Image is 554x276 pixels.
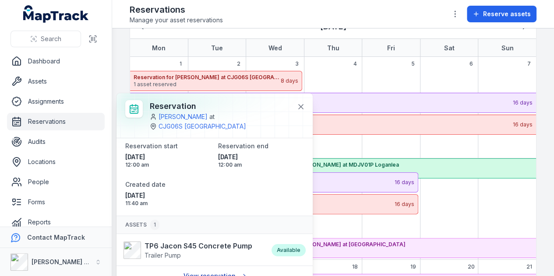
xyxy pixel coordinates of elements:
span: Reserve assets [483,10,531,18]
span: Reservation start [125,142,178,150]
a: CJG06S [GEOGRAPHIC_DATA] [159,122,246,131]
span: Created date [125,181,166,188]
span: 20 [467,263,474,270]
span: [DATE] [218,153,304,161]
a: TP6 Jacon S45 Concrete PumpTrailer Pump [124,241,263,260]
a: Locations [7,153,105,171]
span: 21 [526,263,532,270]
h2: Reservations [130,3,223,16]
strong: Reservation for TRA63A Freemans Waterhole [134,96,512,103]
span: 7 [527,60,531,67]
span: 12:00 am [125,161,211,168]
span: 12:00 am [218,161,304,168]
strong: Sun [501,44,513,52]
span: 1 asset reserved [134,81,280,88]
a: Forms [7,193,105,211]
span: 11:40 am [125,200,211,207]
span: at [209,112,215,121]
time: 27/08/2025, 12:00:00 am [125,153,211,168]
strong: Reservation for RGE14P [GEOGRAPHIC_DATA] [134,118,512,125]
strong: Tue [211,44,223,52]
strong: Fri [387,44,395,52]
span: Manage your asset reservations [130,16,223,24]
strong: Reservation for [PERSON_NAME] at CJG06S [GEOGRAPHIC_DATA] [134,74,280,81]
time: 03/09/2025, 12:00:00 am [218,153,304,168]
span: 1 [180,60,182,67]
a: People [7,173,105,191]
div: 1 [150,220,159,230]
span: 2 [237,60,240,67]
span: 1 asset reserved [134,125,512,132]
span: 4 [353,60,356,67]
span: 1 asset reserved [134,103,512,110]
a: Reports [7,213,105,231]
strong: Sat [444,44,455,52]
a: Reservations [7,113,105,130]
h3: Reservation [150,100,290,112]
a: Assignments [7,93,105,110]
strong: [PERSON_NAME] Group [32,258,103,266]
a: Assets [7,73,105,90]
span: 5 [411,60,415,67]
span: 3 [295,60,299,67]
strong: Contact MapTrack [27,234,85,241]
span: Search [41,35,61,43]
a: Dashboard [7,52,105,70]
strong: Thu [327,44,339,52]
span: 18 [352,263,358,270]
a: Audits [7,133,105,150]
button: Reservation for RGE14P [GEOGRAPHIC_DATA]1 asset reserved16 days [130,115,536,135]
strong: TP6 Jacon S45 Concrete Pump [145,241,252,251]
strong: Wed [268,44,282,52]
span: Reservation end [218,142,268,150]
div: Available [272,244,306,256]
button: Reservation for [PERSON_NAME] at CJG06S [GEOGRAPHIC_DATA]1 asset reserved8 days [130,71,302,91]
button: Reservation for TRA63A Freemans Waterhole1 asset reserved16 days [130,93,536,113]
span: Trailer Pump [145,252,181,259]
span: [DATE] [125,153,211,161]
a: MapTrack [23,5,89,23]
button: Reserve assets [467,6,536,22]
button: Search [11,31,81,47]
time: 21/08/2025, 11:40:19 am [125,191,211,207]
span: Assets [125,220,159,230]
a: [PERSON_NAME] [159,112,208,121]
span: 19 [410,263,416,270]
span: [DATE] [125,191,211,200]
strong: Mon [152,44,166,52]
span: 6 [469,60,473,67]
